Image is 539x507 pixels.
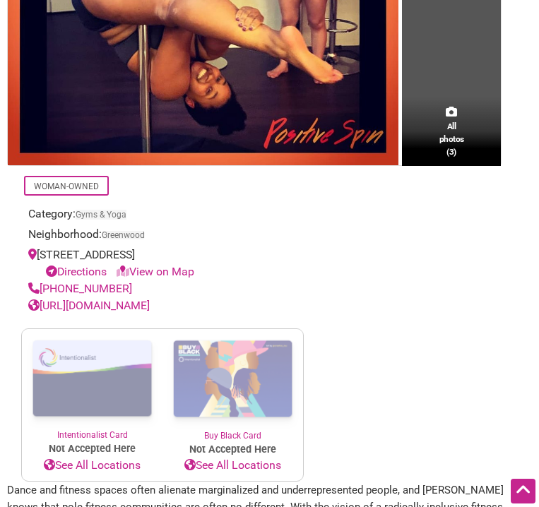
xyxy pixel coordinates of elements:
[162,442,303,458] span: Not Accepted Here
[22,329,162,441] a: Intentionalist Card
[22,457,162,474] a: See All Locations
[22,441,162,457] span: Not Accepted Here
[117,265,194,278] a: View on Map
[28,246,297,280] div: [STREET_ADDRESS]
[28,299,150,312] a: [URL][DOMAIN_NAME]
[34,181,99,191] a: Woman-Owned
[46,265,107,278] a: Directions
[28,226,297,246] div: Neighborhood:
[162,457,303,474] a: See All Locations
[511,479,535,503] div: Scroll Back to Top
[439,121,464,159] span: All photos (3)
[162,329,303,442] a: Buy Black Card
[28,282,132,295] a: [PHONE_NUMBER]
[102,231,145,239] span: Greenwood
[28,205,297,226] div: Category:
[76,210,126,220] a: Gyms & Yoga
[162,329,303,429] img: Buy Black Card
[22,329,162,429] img: Intentionalist Card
